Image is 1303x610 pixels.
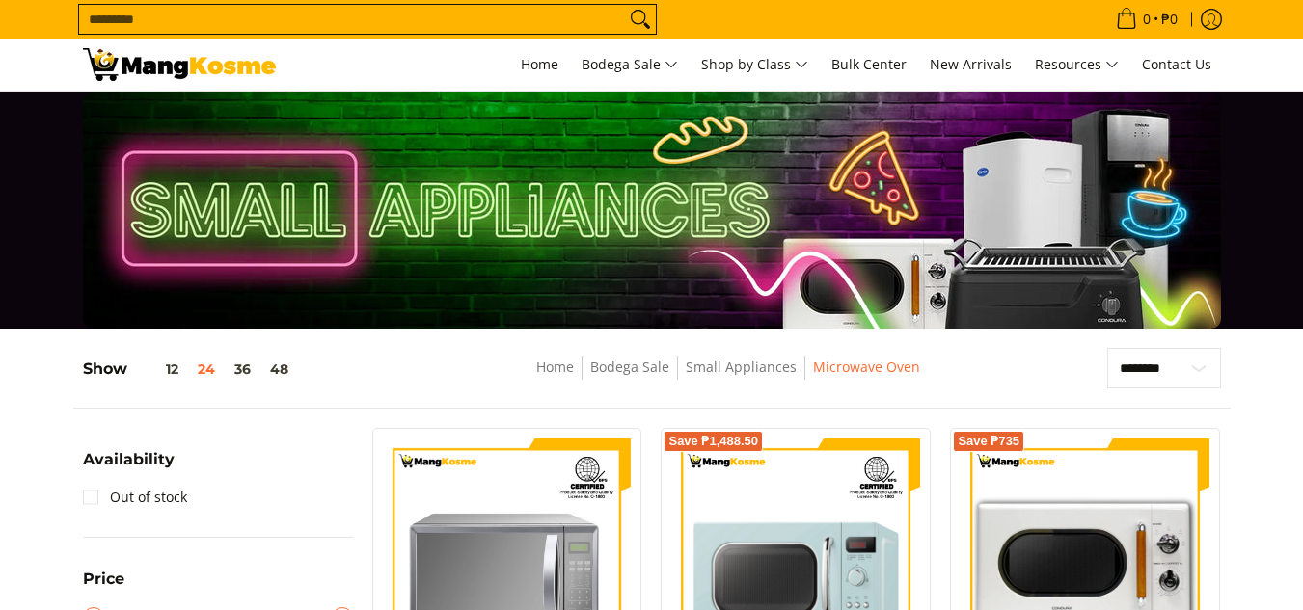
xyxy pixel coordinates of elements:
[521,55,558,73] span: Home
[701,53,808,77] span: Shop by Class
[408,356,1047,399] nav: Breadcrumbs
[1025,39,1128,91] a: Resources
[692,39,818,91] a: Shop by Class
[930,55,1012,73] span: New Arrivals
[1132,39,1221,91] a: Contact Us
[511,39,568,91] a: Home
[83,452,175,482] summary: Open
[686,358,797,376] a: Small Appliances
[188,361,225,377] button: 24
[225,361,260,377] button: 36
[1158,13,1181,26] span: ₱0
[83,571,124,587] span: Price
[83,48,276,81] img: Small Appliances l Mang Kosme: Home Appliances Warehouse Sale Microwave Oven
[920,39,1021,91] a: New Arrivals
[1140,13,1154,26] span: 0
[83,571,124,601] summary: Open
[590,358,669,376] a: Bodega Sale
[1110,9,1183,30] span: •
[668,436,758,447] span: Save ₱1,488.50
[572,39,688,91] a: Bodega Sale
[127,361,188,377] button: 12
[625,5,656,34] button: Search
[83,359,298,379] h5: Show
[83,452,175,467] span: Availability
[1035,53,1119,77] span: Resources
[831,55,907,73] span: Bulk Center
[1142,55,1211,73] span: Contact Us
[582,53,678,77] span: Bodega Sale
[822,39,916,91] a: Bulk Center
[958,436,1019,447] span: Save ₱735
[295,39,1221,91] nav: Main Menu
[536,358,574,376] a: Home
[813,356,920,380] span: Microwave Oven
[83,482,187,513] a: Out of stock
[260,361,298,377] button: 48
